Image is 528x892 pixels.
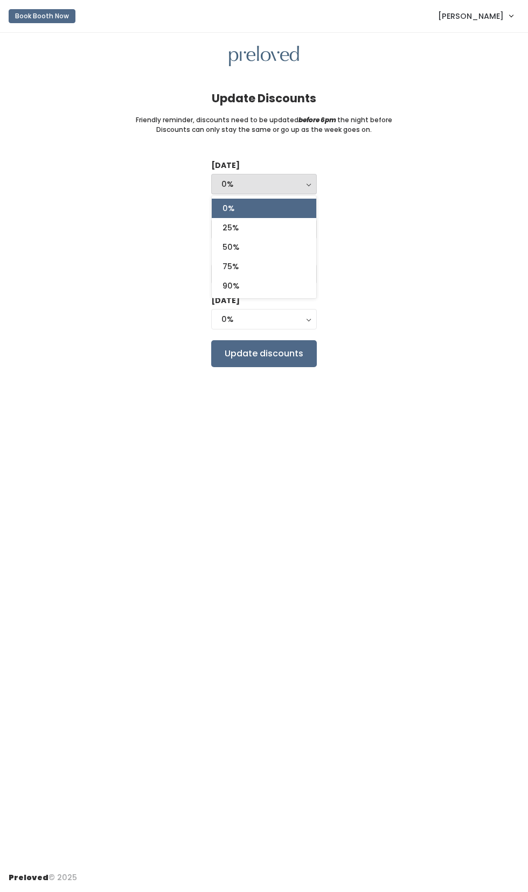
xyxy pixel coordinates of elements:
small: Friendly reminder, discounts need to be updated the night before [136,115,392,125]
img: preloved logo [229,46,299,67]
div: 0% [221,313,307,325]
a: Book Booth Now [9,4,75,28]
span: 50% [223,241,239,253]
div: 0% [221,178,307,190]
label: [DATE] [211,160,240,171]
label: [DATE] [211,295,240,306]
button: Book Booth Now [9,9,75,23]
span: [PERSON_NAME] [438,10,504,22]
span: 0% [223,202,234,214]
span: 75% [223,261,239,272]
span: 25% [223,222,239,234]
a: [PERSON_NAME] [427,4,524,27]
span: 90% [223,280,239,292]
h4: Update Discounts [212,92,316,104]
small: Discounts can only stay the same or go up as the week goes on. [156,125,372,135]
div: © 2025 [9,863,77,883]
button: 0% [211,309,317,329]
input: Update discounts [211,340,317,367]
button: 0% [211,174,317,194]
i: before 6pm [298,115,336,124]
span: Preloved [9,872,48,883]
